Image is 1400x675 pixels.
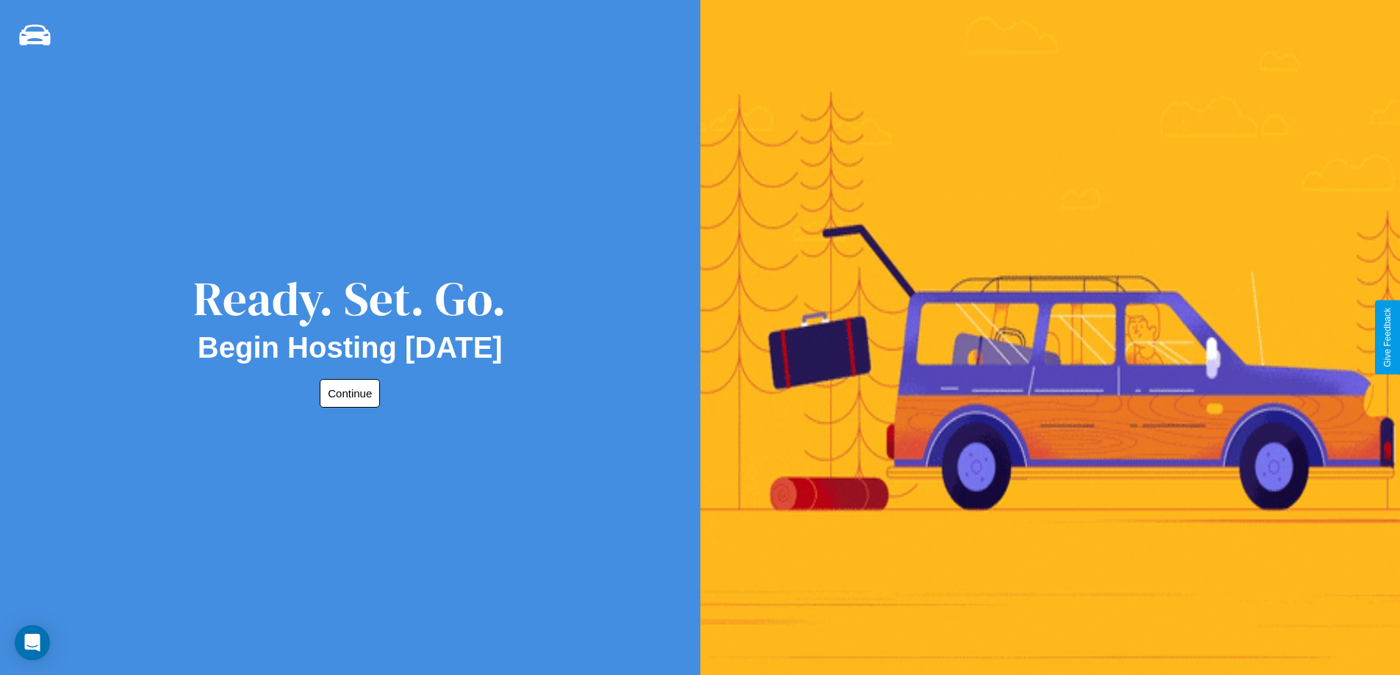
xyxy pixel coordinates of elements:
[198,331,503,364] h2: Begin Hosting [DATE]
[320,379,380,408] button: Continue
[15,625,50,660] div: Open Intercom Messenger
[1382,308,1393,367] div: Give Feedback
[193,266,506,331] div: Ready. Set. Go.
